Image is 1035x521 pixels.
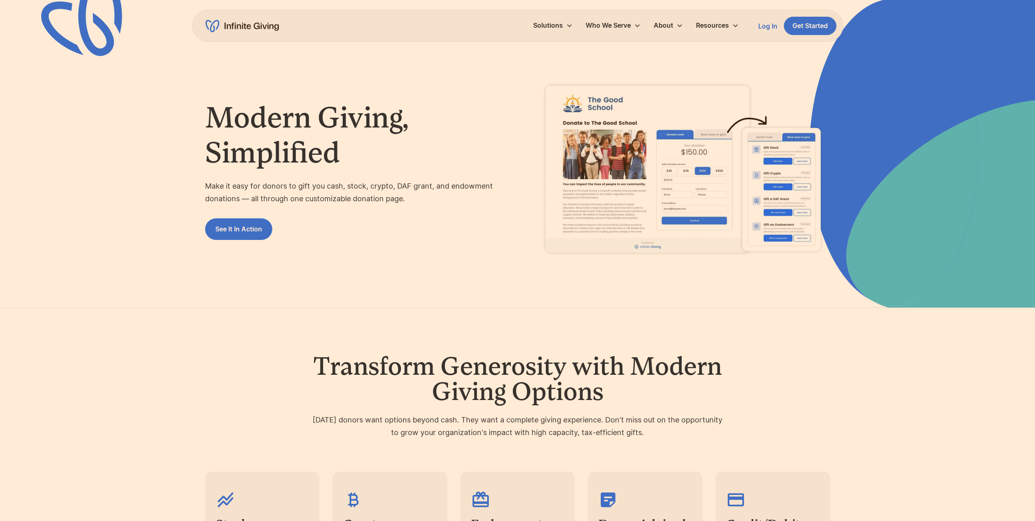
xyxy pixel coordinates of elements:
a: Get Started [784,17,836,35]
h1: Modern Giving, Simplified [205,100,501,171]
div: About [647,17,689,34]
div: About [654,20,673,31]
a: home [206,20,279,33]
p: [DATE] donors want options beyond cash. They want a complete giving experience. Don't miss out on... [309,414,726,439]
div: Resources [689,17,745,34]
div: Who We Serve [579,17,647,34]
div: Solutions [527,17,579,34]
div: Resources [696,20,729,31]
div: Log In [758,23,777,29]
h2: Transform Generosity with Modern Giving Options [309,354,726,404]
a: See It In Action [205,218,272,240]
div: Solutions [533,20,563,31]
div: Who We Serve [586,20,631,31]
p: Make it easy for donors to gift you cash, stock, crypto, DAF grant, and endowment donations — all... [205,180,501,205]
a: Log In [758,21,777,31]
